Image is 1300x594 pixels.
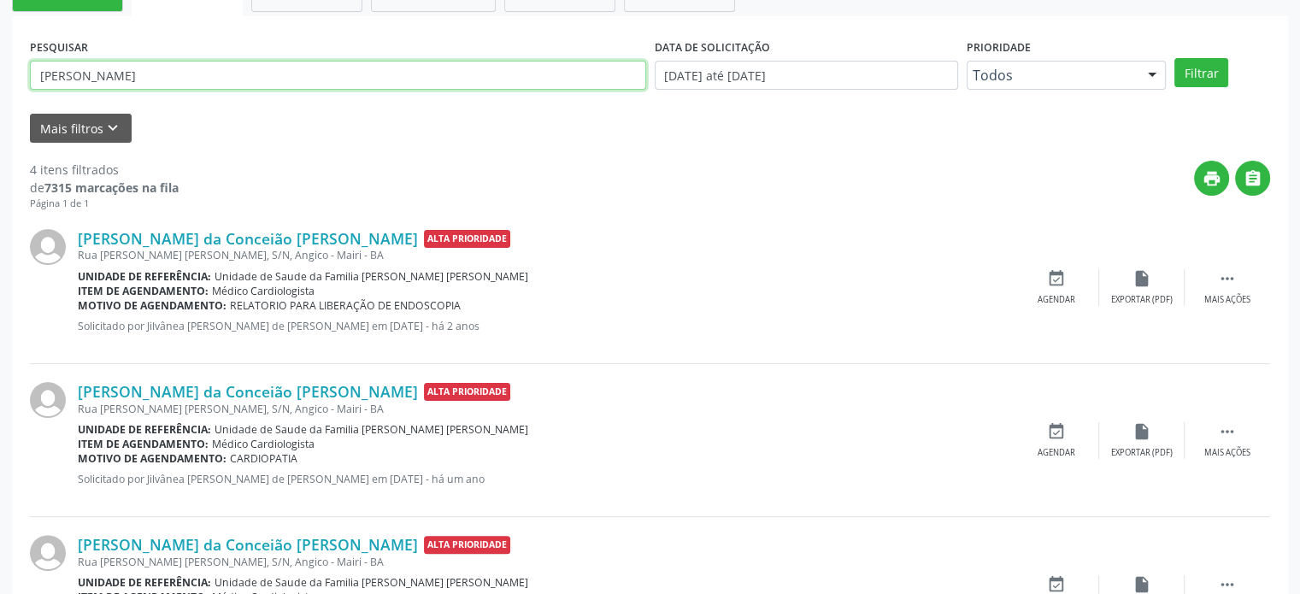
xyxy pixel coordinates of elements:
[78,575,211,590] b: Unidade de referência:
[215,269,528,284] span: Unidade de Saude da Familia [PERSON_NAME] [PERSON_NAME]
[78,472,1014,486] p: Solicitado por Jilvânea [PERSON_NAME] de [PERSON_NAME] em [DATE] - há um ano
[424,383,510,401] span: Alta Prioridade
[1047,422,1066,441] i: event_available
[103,119,122,138] i: keyboard_arrow_down
[1218,575,1237,594] i: 
[30,34,88,61] label: PESQUISAR
[78,555,1014,569] div: Rua [PERSON_NAME] [PERSON_NAME], S/N, Angico - Mairi - BA
[424,536,510,554] span: Alta Prioridade
[78,535,418,554] a: [PERSON_NAME] da Conceião [PERSON_NAME]
[30,179,179,197] div: de
[1218,422,1237,441] i: 
[1235,161,1270,196] button: 
[1047,269,1066,288] i: event_available
[78,402,1014,416] div: Rua [PERSON_NAME] [PERSON_NAME], S/N, Angico - Mairi - BA
[30,197,179,211] div: Página 1 de 1
[78,298,226,313] b: Motivo de agendamento:
[212,437,315,451] span: Médico Cardiologista
[1132,575,1151,594] i: insert_drive_file
[78,229,418,248] a: [PERSON_NAME] da Conceião [PERSON_NAME]
[78,422,211,437] b: Unidade de referência:
[1194,161,1229,196] button: print
[30,382,66,418] img: img
[78,382,418,401] a: [PERSON_NAME] da Conceião [PERSON_NAME]
[78,437,209,451] b: Item de agendamento:
[1174,58,1228,87] button: Filtrar
[230,298,461,313] span: RELATORIO PARA LIBERAÇÃO DE ENDOSCOPIA
[78,248,1014,262] div: Rua [PERSON_NAME] [PERSON_NAME], S/N, Angico - Mairi - BA
[215,422,528,437] span: Unidade de Saude da Familia [PERSON_NAME] [PERSON_NAME]
[424,230,510,248] span: Alta Prioridade
[1038,294,1075,306] div: Agendar
[1203,169,1221,188] i: print
[30,161,179,179] div: 4 itens filtrados
[655,61,958,90] input: Selecione um intervalo
[212,284,315,298] span: Médico Cardiologista
[1204,294,1250,306] div: Mais ações
[1038,447,1075,459] div: Agendar
[655,34,770,61] label: DATA DE SOLICITAÇÃO
[1111,447,1173,459] div: Exportar (PDF)
[1111,294,1173,306] div: Exportar (PDF)
[78,269,211,284] b: Unidade de referência:
[30,114,132,144] button: Mais filtroskeyboard_arrow_down
[1047,575,1066,594] i: event_available
[44,179,179,196] strong: 7315 marcações na fila
[215,575,528,590] span: Unidade de Saude da Familia [PERSON_NAME] [PERSON_NAME]
[78,319,1014,333] p: Solicitado por Jilvânea [PERSON_NAME] de [PERSON_NAME] em [DATE] - há 2 anos
[30,229,66,265] img: img
[1218,269,1237,288] i: 
[1204,447,1250,459] div: Mais ações
[78,284,209,298] b: Item de agendamento:
[1132,422,1151,441] i: insert_drive_file
[1244,169,1262,188] i: 
[967,34,1031,61] label: Prioridade
[1132,269,1151,288] i: insert_drive_file
[78,451,226,466] b: Motivo de agendamento:
[230,451,297,466] span: CARDIOPATIA
[973,67,1132,84] span: Todos
[30,61,646,90] input: Nome, CNS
